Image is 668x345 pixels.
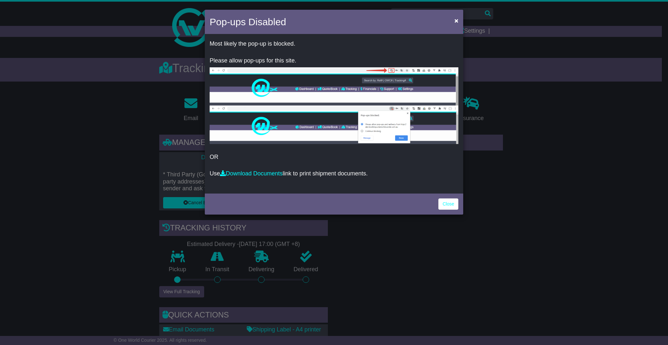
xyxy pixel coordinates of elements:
[438,198,458,210] a: Close
[205,36,463,192] div: OR
[210,57,458,64] p: Please allow pop-ups for this site.
[220,170,283,177] a: Download Documents
[210,170,458,177] p: Use link to print shipment documents.
[454,17,458,24] span: ×
[451,14,462,27] button: Close
[210,106,458,144] img: allow-popup-2.png
[210,67,458,106] img: allow-popup-1.png
[210,15,286,29] h4: Pop-ups Disabled
[210,40,458,48] p: Most likely the pop-up is blocked.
